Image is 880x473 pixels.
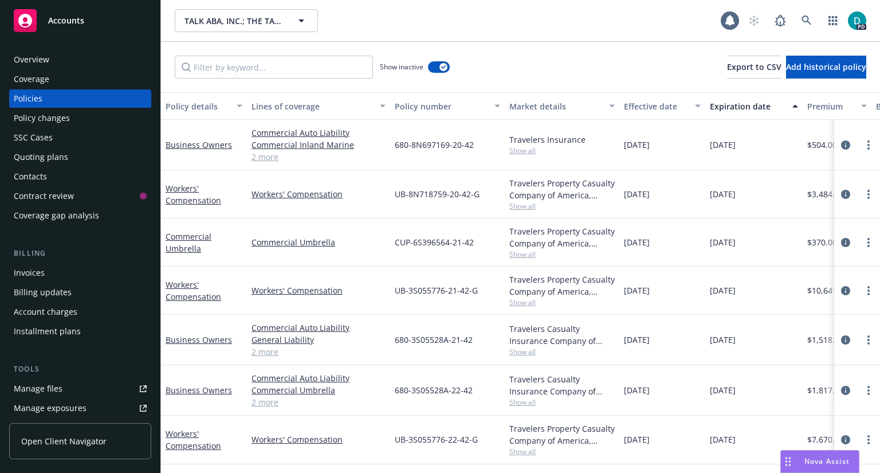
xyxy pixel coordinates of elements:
[624,188,650,200] span: [DATE]
[161,92,247,120] button: Policy details
[509,146,615,155] span: Show all
[839,187,852,201] a: circleInformation
[839,433,852,447] a: circleInformation
[710,236,736,248] span: [DATE]
[252,322,386,334] a: Commercial Auto Liability
[619,92,705,120] button: Effective date
[804,456,850,466] span: Nova Assist
[509,447,615,456] span: Show all
[862,433,875,447] a: more
[395,188,480,200] span: UB-8N718759-20-42-G
[727,61,781,72] span: Export to CSV
[624,334,650,346] span: [DATE]
[807,433,844,445] span: $7,670.00
[839,236,852,249] a: circleInformation
[509,177,615,201] div: Travelers Property Casualty Company of America, Travelers Insurance
[14,167,47,186] div: Contacts
[9,5,151,37] a: Accounts
[710,384,736,396] span: [DATE]
[9,264,151,282] a: Invoices
[252,396,386,408] a: 2 more
[839,138,852,152] a: circleInformation
[252,236,386,248] a: Commercial Umbrella
[509,397,615,407] span: Show all
[252,284,386,296] a: Workers' Compensation
[14,399,87,417] div: Manage exposures
[795,9,818,32] a: Search
[9,50,151,69] a: Overview
[862,384,875,397] a: more
[624,139,650,151] span: [DATE]
[9,248,151,259] div: Billing
[509,298,615,307] span: Show all
[624,284,650,296] span: [DATE]
[166,100,230,112] div: Policy details
[175,56,373,79] input: Filter by keyword...
[710,100,785,112] div: Expiration date
[509,347,615,357] span: Show all
[862,333,875,347] a: more
[14,283,72,302] div: Billing updates
[166,334,232,345] a: Business Owners
[710,284,736,296] span: [DATE]
[9,303,151,321] a: Account charges
[822,9,844,32] a: Switch app
[9,283,151,302] a: Billing updates
[252,151,386,163] a: 2 more
[839,333,852,347] a: circleInformation
[48,16,84,25] span: Accounts
[624,236,650,248] span: [DATE]
[14,70,49,88] div: Coverage
[9,399,151,417] a: Manage exposures
[252,188,386,200] a: Workers' Compensation
[9,148,151,166] a: Quoting plans
[395,284,478,296] span: UB-3S055776-21-42-G
[710,334,736,346] span: [DATE]
[624,100,688,112] div: Effective date
[710,188,736,200] span: [DATE]
[252,433,386,445] a: Workers' Compensation
[509,100,602,112] div: Market details
[14,322,81,341] div: Installment plans
[14,109,70,127] div: Policy changes
[166,385,232,396] a: Business Owners
[166,139,232,150] a: Business Owners
[9,187,151,205] a: Contract review
[807,284,848,296] span: $10,641.00
[803,92,871,120] button: Premium
[807,100,854,112] div: Premium
[807,384,844,396] span: $1,817.00
[9,380,151,398] a: Manage files
[509,273,615,298] div: Travelers Property Casualty Company of America, Travelers Insurance
[252,127,386,139] a: Commercial Auto Liability
[166,231,211,254] a: Commercial Umbrella
[14,50,49,69] div: Overview
[807,139,837,151] span: $504.00
[395,236,474,248] span: CUP-6S396564-21-42
[807,236,837,248] span: $370.00
[509,373,615,397] div: Travelers Casualty Insurance Company of America, Travelers Insurance
[184,15,284,27] span: TALK ABA, INC.; THE TALK TEAM, A PROFESSIONAL SPEECH PATHOLOGIST CORP.
[166,428,221,451] a: Workers' Compensation
[380,62,423,72] span: Show inactive
[509,323,615,347] div: Travelers Casualty Insurance Company of America, Travelers Insurance
[509,134,615,146] div: Travelers Insurance
[14,380,62,398] div: Manage files
[9,70,151,88] a: Coverage
[624,433,650,445] span: [DATE]
[505,92,619,120] button: Market details
[786,61,866,72] span: Add historical policy
[21,435,107,447] span: Open Client Navigator
[509,249,615,259] span: Show all
[14,264,45,282] div: Invoices
[786,56,866,79] button: Add historical policy
[727,56,781,79] button: Export to CSV
[9,128,151,147] a: SSC Cases
[9,206,151,225] a: Coverage gap analysis
[390,92,505,120] button: Policy number
[395,384,473,396] span: 680-3S05528A-22-42
[252,100,373,112] div: Lines of coverage
[9,89,151,108] a: Policies
[509,423,615,447] div: Travelers Property Casualty Company of America, Travelers Insurance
